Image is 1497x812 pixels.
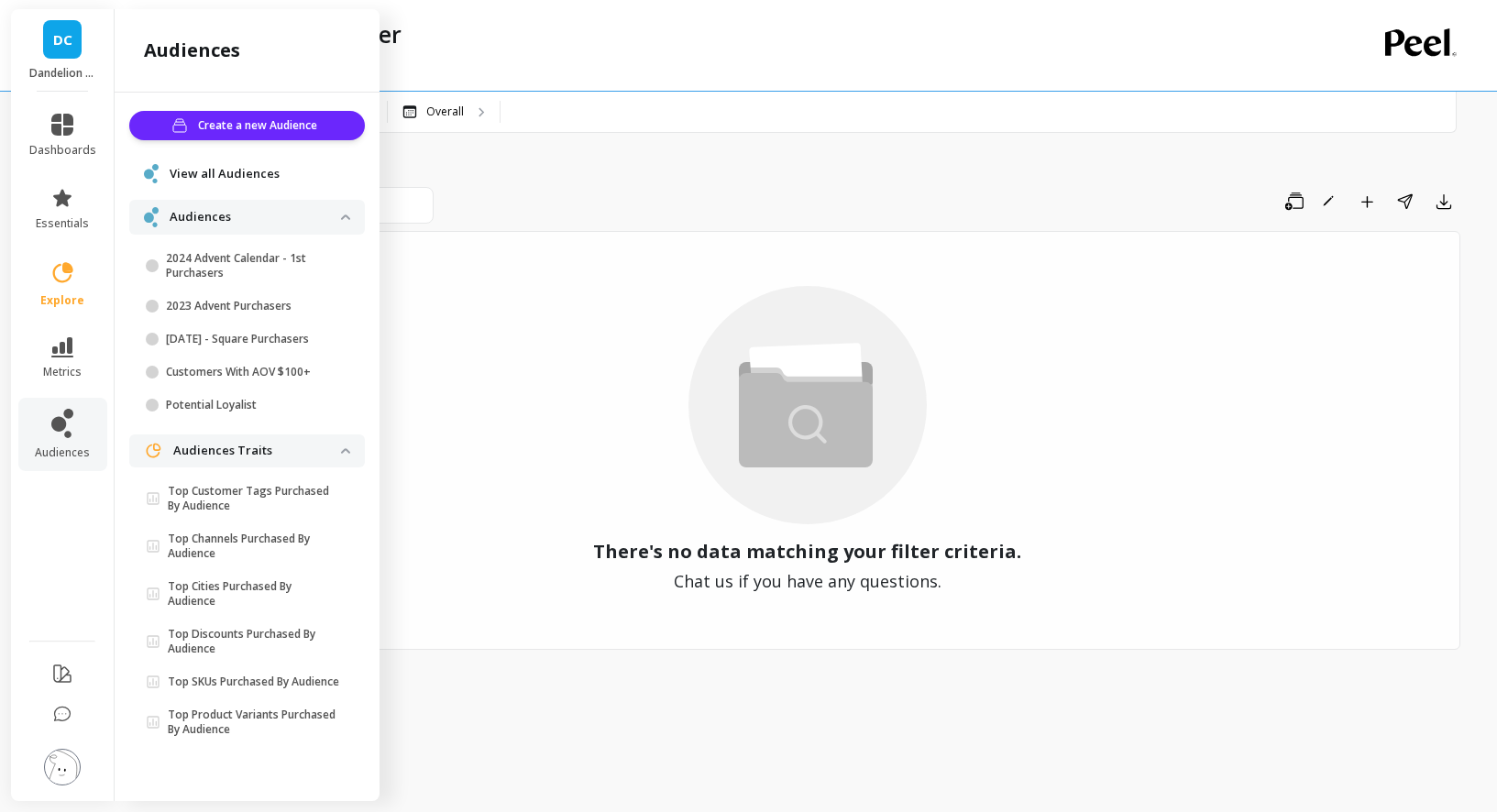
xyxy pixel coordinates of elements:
span: Create a new Audience [198,116,323,135]
p: Top Discounts Purchased By Audience [168,627,341,656]
p: Audiences [170,208,341,226]
span: There's no data matching your filter criteria. [593,539,1021,565]
img: navigation item icon [144,164,159,183]
h2: audiences [144,38,240,63]
p: [DATE] - Square Purchasers [166,332,341,346]
p: Top Cities Purchased By Audience [168,579,341,609]
p: Dandelion Chocolate [29,66,96,81]
p: 2023 Advent Purchasers [166,299,341,313]
span: audiences [35,445,90,460]
p: Top Product Variants Purchased By Audience [168,708,341,737]
img: profile picture [44,749,81,785]
span: metrics [43,365,82,379]
span: Chat us if you have any questions. [674,568,941,594]
p: Customers With AOV $100+ [166,365,341,379]
span: explore [40,293,84,308]
span: DC [53,29,72,50]
p: Top Customer Tags Purchased By Audience [168,484,341,513]
span: View all Audiences [170,165,280,183]
img: down caret icon [341,448,350,454]
p: Audiences Traits [173,442,341,460]
p: Top SKUs Purchased By Audience [168,675,339,689]
p: Overall [426,104,464,119]
p: Potential Loyalist [166,398,341,412]
img: navigation item icon [144,442,162,460]
img: navigation item icon [144,207,159,226]
span: essentials [36,216,89,231]
p: Top Channels Purchased By Audience [168,532,341,561]
span: dashboards [29,143,96,158]
p: 2024 Advent Calendar - 1st Purchasers [166,251,341,280]
button: Create a new Audience [129,111,365,140]
img: down caret icon [341,214,350,220]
